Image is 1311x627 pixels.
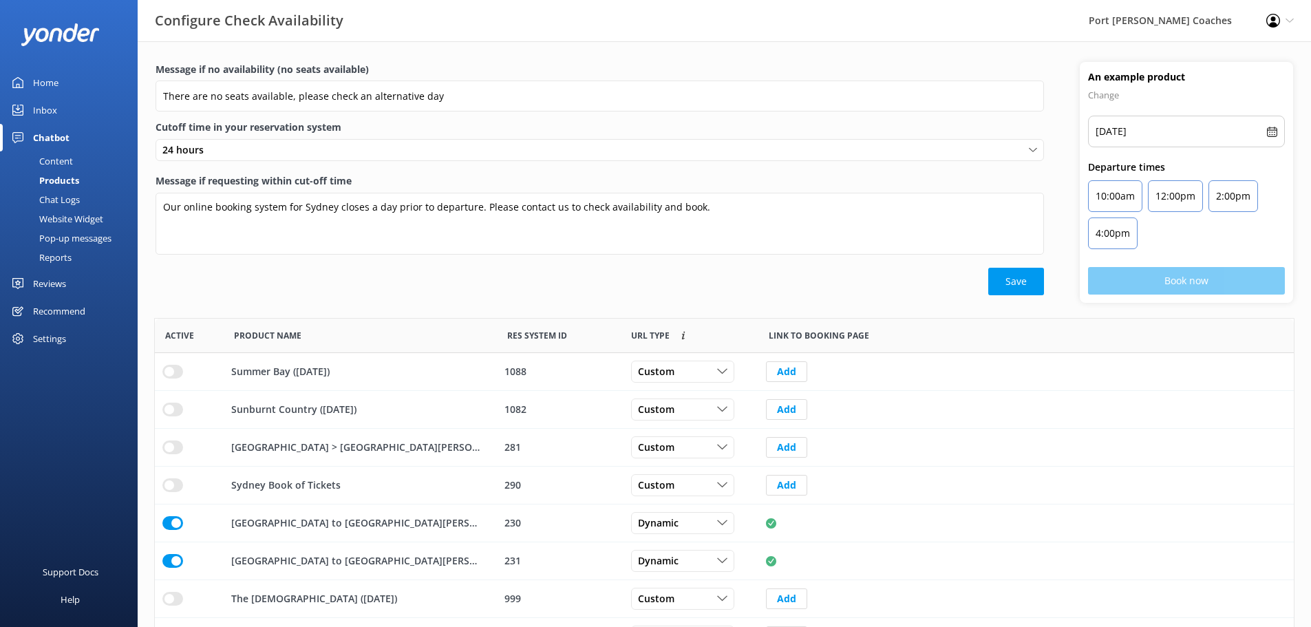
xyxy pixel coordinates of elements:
[766,399,807,420] button: Add
[8,248,138,267] a: Reports
[8,151,138,171] a: Content
[638,553,687,568] span: Dynamic
[504,402,613,417] div: 1082
[638,478,683,493] span: Custom
[156,193,1044,255] textarea: Our online booking system for Sydney closes a day prior to departure. Please contact us to check ...
[155,504,1294,542] div: row
[8,209,138,229] a: Website Widget
[8,229,111,248] div: Pop-up messages
[504,478,613,493] div: 290
[1088,70,1285,84] h4: An example product
[638,440,683,455] span: Custom
[33,325,66,352] div: Settings
[1155,188,1195,204] p: 12:00pm
[156,173,1044,189] label: Message if requesting within cut-off time
[1088,87,1285,103] p: Change
[162,142,212,158] span: 24 hours
[1216,188,1250,204] p: 2:00pm
[766,475,807,496] button: Add
[631,329,670,342] span: Link to booking page
[21,23,100,46] img: yonder-white-logo.png
[33,270,66,297] div: Reviews
[638,364,683,379] span: Custom
[766,361,807,382] button: Add
[8,229,138,248] a: Pop-up messages
[504,591,613,606] div: 999
[1096,225,1130,242] p: 4:00pm
[231,478,341,493] p: Sydney Book of Tickets
[231,516,481,531] p: [GEOGRAPHIC_DATA] to [GEOGRAPHIC_DATA][PERSON_NAME] (One Way)
[231,591,397,606] p: The [DEMOGRAPHIC_DATA] ([DATE])
[155,429,1294,467] div: row
[231,553,481,568] p: [GEOGRAPHIC_DATA] to [GEOGRAPHIC_DATA][PERSON_NAME] (Return)
[507,329,567,342] span: Res System ID
[504,440,613,455] div: 281
[156,120,1044,135] label: Cutoff time in your reservation system
[766,588,807,609] button: Add
[33,96,57,124] div: Inbox
[33,124,70,151] div: Chatbot
[638,591,683,606] span: Custom
[8,248,72,267] div: Reports
[638,402,683,417] span: Custom
[504,364,613,379] div: 1088
[155,542,1294,580] div: row
[8,190,80,209] div: Chat Logs
[504,516,613,531] div: 230
[43,558,98,586] div: Support Docs
[33,297,85,325] div: Recommend
[8,209,103,229] div: Website Widget
[8,171,79,190] div: Products
[766,437,807,458] button: Add
[156,62,1044,77] label: Message if no availability (no seats available)
[1096,123,1127,140] p: [DATE]
[638,516,687,531] span: Dynamic
[1096,188,1135,204] p: 10:00am
[155,580,1294,618] div: row
[155,353,1294,391] div: row
[33,69,58,96] div: Home
[1088,160,1285,175] p: Departure times
[504,553,613,568] div: 231
[234,329,301,342] span: Product Name
[988,268,1044,295] button: Save
[156,81,1044,111] input: Enter a message
[155,391,1294,429] div: row
[231,440,481,455] p: [GEOGRAPHIC_DATA] > [GEOGRAPHIC_DATA][PERSON_NAME] Seats
[8,151,73,171] div: Content
[8,171,138,190] a: Products
[231,402,356,417] p: Sunburnt Country ([DATE])
[155,10,343,32] h3: Configure Check Availability
[231,364,330,379] p: Summer Bay ([DATE])
[165,329,194,342] span: Active
[61,586,80,613] div: Help
[769,329,869,342] span: Link to booking page
[155,467,1294,504] div: row
[8,190,138,209] a: Chat Logs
